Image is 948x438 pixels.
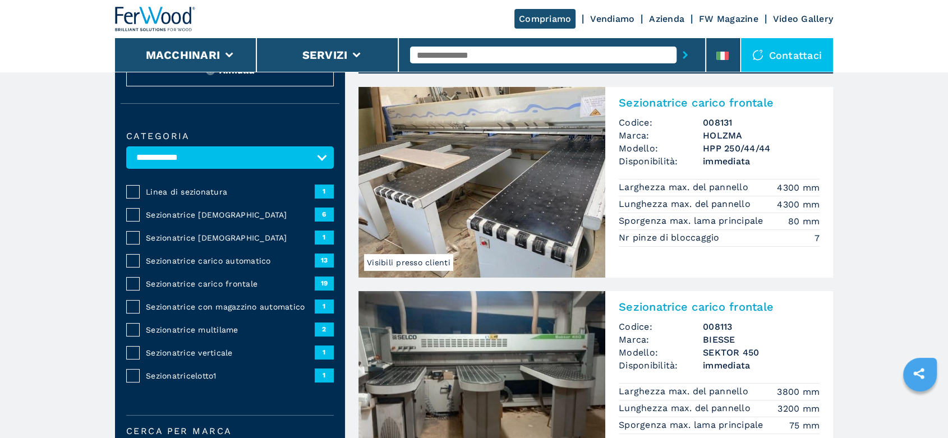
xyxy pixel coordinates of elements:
button: Servizi [302,48,347,62]
label: Categoria [126,132,334,141]
span: immediata [703,155,820,168]
a: Video Gallery [773,13,833,24]
img: Ferwood [115,7,196,31]
span: 2 [315,322,334,336]
span: 1 [315,230,334,244]
span: 1 [315,185,334,198]
span: Sezionatrice carico automatico [146,255,315,266]
p: Larghezza max. del pannello [619,181,751,193]
a: FW Magazine [699,13,758,24]
span: Codice: [619,320,703,333]
span: Codice: [619,116,703,129]
span: Linea di sezionatura [146,186,315,197]
span: Sezionatrice [DEMOGRAPHIC_DATA] [146,232,315,243]
span: Modello: [619,346,703,359]
h3: HPP 250/44/44 [703,142,820,155]
h3: 008131 [703,116,820,129]
p: Nr pinze di bloccaggio [619,232,722,244]
a: Azienda [649,13,684,24]
p: Lunghezza max. del pannello [619,402,753,414]
span: Sezionatrice carico frontale [146,278,315,289]
span: Sezionatrice multilame [146,324,315,335]
em: 3200 mm [777,402,820,415]
span: 19 [315,276,334,290]
div: Contattaci [741,38,834,72]
label: Cerca per marca [126,427,334,436]
em: 4300 mm [777,198,820,211]
p: Sporgenza max. lama principale [619,215,766,227]
button: Macchinari [146,48,220,62]
h3: HOLZMA [703,129,820,142]
img: Sezionatrice carico frontale HOLZMA HPP 250/44/44 [358,87,605,278]
em: 75 mm [789,419,820,432]
a: Compriamo [514,9,576,29]
a: Vendiamo [590,13,634,24]
span: Marca: [619,333,703,346]
span: 1 [315,368,334,382]
span: Disponibilità: [619,155,703,168]
img: Contattaci [752,49,763,61]
p: Larghezza max. del pannello [619,385,751,398]
span: 1 [315,299,334,313]
span: Sezionatricelotto1 [146,370,315,381]
span: Marca: [619,129,703,142]
p: Lunghezza max. del pannello [619,198,753,210]
span: 13 [315,253,334,267]
em: 4300 mm [777,181,820,194]
a: Sezionatrice carico frontale HOLZMA HPP 250/44/44Visibili presso clientiSezionatrice carico front... [358,87,833,278]
span: Sezionatrice [DEMOGRAPHIC_DATA] [146,209,315,220]
em: 3800 mm [777,385,820,398]
a: sharethis [905,359,933,388]
h2: Sezionatrice carico frontale [619,300,820,313]
span: Sezionatrice verticale [146,347,315,358]
em: 7 [814,232,820,245]
span: Disponibilità: [619,359,703,372]
h3: BIESSE [703,333,820,346]
span: 1 [315,345,334,359]
span: immediata [703,359,820,372]
span: Visibili presso clienti [364,254,453,271]
h2: Sezionatrice carico frontale [619,96,820,109]
h3: SEKTOR 450 [703,346,820,359]
span: Sezionatrice con magazzino automatico [146,301,315,312]
button: submit-button [677,42,694,68]
h3: 008113 [703,320,820,333]
iframe: Chat [900,388,940,430]
p: Sporgenza max. lama principale [619,419,766,431]
span: Modello: [619,142,703,155]
em: 80 mm [788,215,820,228]
span: 6 [315,208,334,221]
